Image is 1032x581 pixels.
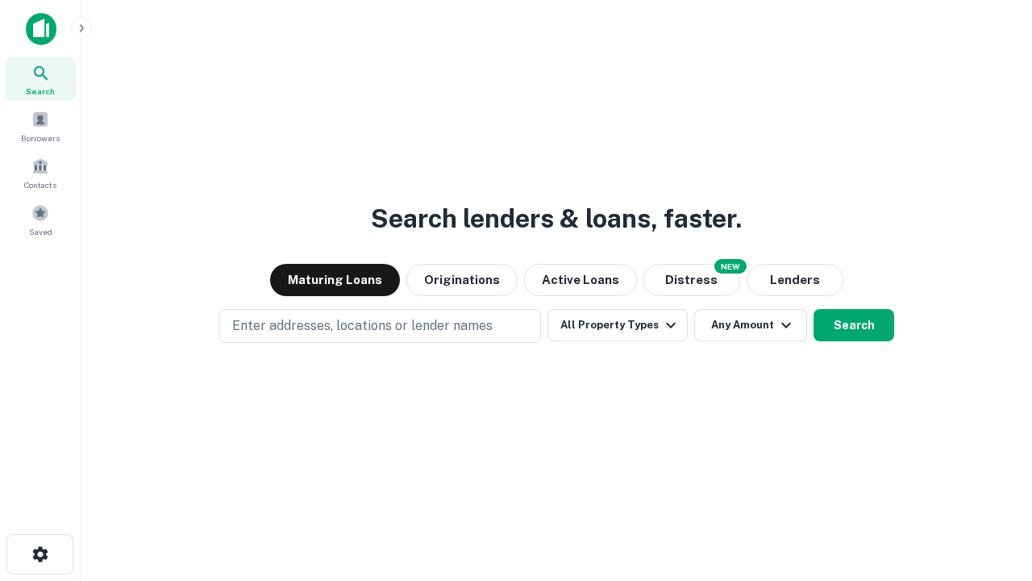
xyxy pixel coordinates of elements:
[26,85,55,98] span: Search
[371,199,742,238] h3: Search lenders & loans, faster.
[218,309,541,343] button: Enter addresses, locations or lender names
[232,316,493,336] p: Enter addresses, locations or lender names
[5,198,76,241] a: Saved
[5,151,76,194] a: Contacts
[694,309,807,341] button: Any Amount
[270,264,400,296] button: Maturing Loans
[406,264,518,296] button: Originations
[547,309,688,341] button: All Property Types
[951,452,1032,529] iframe: Chat Widget
[814,309,894,341] button: Search
[26,13,56,45] img: capitalize-icon.png
[21,132,60,144] span: Borrowers
[5,104,76,148] a: Borrowers
[24,178,56,191] span: Contacts
[643,264,740,296] button: Search distressed loans with lien and other non-mortgage details.
[747,264,843,296] button: Lenders
[5,57,76,101] a: Search
[29,225,52,238] span: Saved
[714,259,747,274] div: NEW
[524,264,637,296] button: Active Loans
